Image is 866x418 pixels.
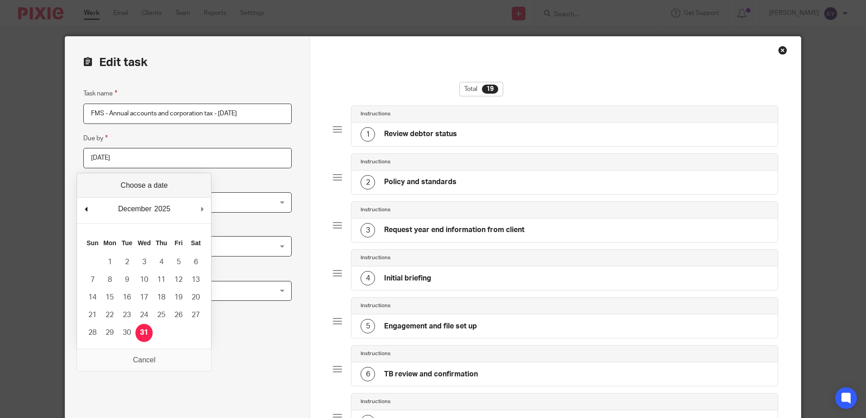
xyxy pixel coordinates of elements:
button: 28 [84,324,101,342]
h4: Initial briefing [384,274,431,283]
h4: Instructions [361,110,390,118]
button: 18 [153,289,170,306]
h4: Instructions [361,398,390,405]
button: 3 [135,253,153,271]
h4: Instructions [361,350,390,357]
button: 9 [118,271,135,289]
div: 1 [361,127,375,142]
button: 6 [187,253,204,271]
div: 19 [482,85,498,94]
button: 14 [84,289,101,306]
div: Total [459,82,503,96]
abbr: Thursday [156,239,167,247]
button: 20 [187,289,204,306]
button: 5 [170,253,187,271]
button: 27 [187,306,204,324]
h4: TB review and confirmation [384,370,478,379]
button: 4 [153,253,170,271]
button: 30 [118,324,135,342]
button: Next Month [197,202,207,216]
button: 16 [118,289,135,306]
div: Close this dialog window [778,46,787,55]
h4: Instructions [361,302,390,309]
button: 11 [153,271,170,289]
abbr: Wednesday [138,239,151,247]
button: 10 [135,271,153,289]
button: 21 [84,306,101,324]
button: 25 [153,306,170,324]
h4: Policy and standards [384,177,457,187]
div: 4 [361,271,375,285]
button: 1 [101,253,118,271]
abbr: Friday [175,239,183,247]
h4: Instructions [361,158,390,166]
button: 22 [101,306,118,324]
button: 15 [101,289,118,306]
button: 17 [135,289,153,306]
abbr: Sunday [87,239,98,247]
button: 8 [101,271,118,289]
div: 5 [361,319,375,333]
button: 29 [101,324,118,342]
div: 2025 [153,202,172,216]
button: 2 [118,253,135,271]
label: Task name [83,88,117,99]
button: 13 [187,271,204,289]
button: 12 [170,271,187,289]
h4: Engagement and file set up [384,322,477,331]
button: 19 [170,289,187,306]
h4: Request year end information from client [384,225,524,235]
div: 2 [361,175,375,190]
input: Use the arrow keys to pick a date [83,148,292,168]
button: 23 [118,306,135,324]
button: 26 [170,306,187,324]
button: Previous Month [82,202,91,216]
h4: Instructions [361,206,390,214]
h4: Instructions [361,254,390,261]
button: 7 [84,271,101,289]
h4: Review debtor status [384,129,457,139]
div: 6 [361,367,375,381]
div: 3 [361,223,375,237]
h2: Edit task [83,55,292,70]
div: December [117,202,153,216]
abbr: Saturday [191,239,201,247]
label: Due by [83,133,108,143]
abbr: Monday [103,239,116,247]
button: 31 [135,324,153,342]
button: 24 [135,306,153,324]
abbr: Tuesday [122,239,133,247]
